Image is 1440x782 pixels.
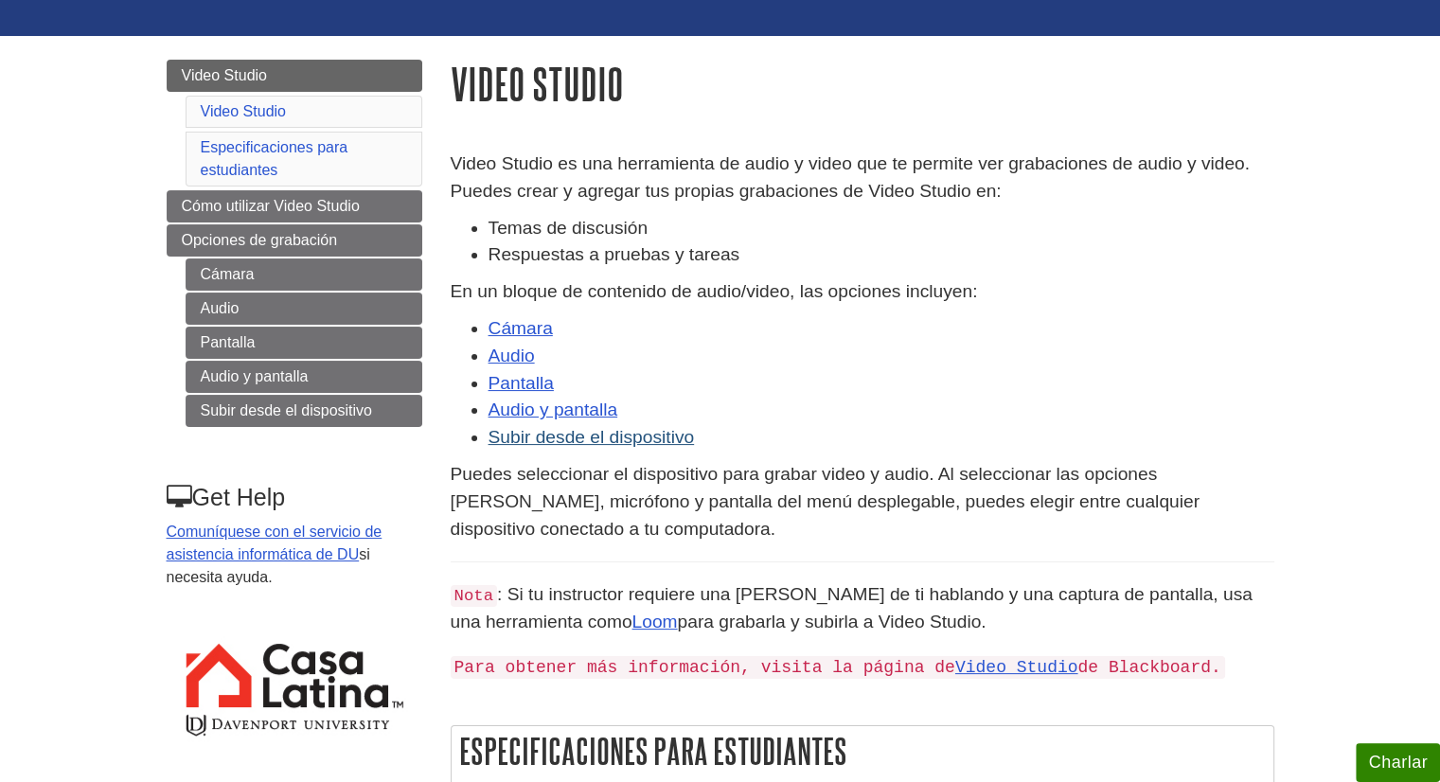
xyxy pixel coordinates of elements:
p: : Si tu instructor requiere una [PERSON_NAME] de ti hablando y una captura de pantalla, usa una h... [451,581,1274,636]
span: Cómo utilizar Video Studio [182,198,360,214]
button: Charlar [1356,743,1440,782]
li: Respuestas a pruebas y tareas [489,241,1274,269]
a: Cámara [186,258,422,291]
a: Subir desde el dispositivo [186,395,422,427]
a: Cómo utilizar Video Studio [167,190,422,222]
p: En un bloque de contenido de audio/video, las opciones incluyen: [451,278,1274,306]
a: Audio y pantalla [186,361,422,393]
li: Temas de discusión [489,215,1274,242]
a: Audio [489,346,535,365]
a: Opciones de grabación [167,224,422,257]
a: Video Studio [167,60,422,92]
code: Para obtener más información, visita la página de de Blackboard. [451,656,1225,679]
a: Loom [631,612,677,631]
a: Comuníquese con el servicio de asistencia informática de DU [167,524,382,562]
a: Audio y pantalla [489,400,618,419]
p: Puedes seleccionar el dispositivo para grabar video y audio. Al seleccionar las opciones [PERSON_... [451,461,1274,542]
p: si necesita ayuda. [167,521,420,589]
span: Video Studio [182,67,267,83]
h3: Get Help [167,484,420,511]
a: Cámara [489,318,553,338]
a: Audio [186,293,422,325]
a: Pantalla [186,327,422,359]
a: Subir desde el dispositivo [489,427,695,447]
h2: Especificaciones para estudiantes [452,726,1273,776]
span: Opciones de grabación [182,232,338,248]
a: Video Studio [955,658,1078,677]
p: Video Studio es una herramienta de audio y video que te permite ver grabaciones de audio y video.... [451,151,1274,205]
a: Video Studio [201,103,286,119]
a: Especificaciones para estudiantes [201,139,348,178]
a: Pantalla [489,373,554,393]
h1: Video Studio [451,60,1274,108]
code: Nota [451,585,497,607]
